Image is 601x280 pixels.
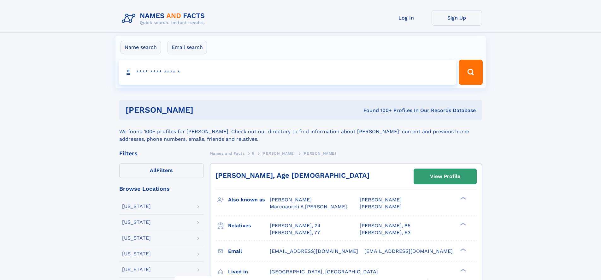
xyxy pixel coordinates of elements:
h3: Email [228,246,270,257]
a: [PERSON_NAME] [262,149,295,157]
a: [PERSON_NAME], 63 [360,229,410,236]
div: We found 100+ profiles for [PERSON_NAME]. Check out our directory to find information about [PERS... [119,120,482,143]
h1: [PERSON_NAME] [126,106,279,114]
h3: Also known as [228,194,270,205]
span: [PERSON_NAME] [262,151,295,156]
div: [US_STATE] [122,220,151,225]
h3: Relatives [228,220,270,231]
a: [PERSON_NAME], Age [DEMOGRAPHIC_DATA] [215,171,369,179]
span: [EMAIL_ADDRESS][DOMAIN_NAME] [364,248,453,254]
div: ❯ [459,247,466,252]
a: Names and Facts [210,149,245,157]
a: R [252,149,255,157]
img: Logo Names and Facts [119,10,210,27]
a: [PERSON_NAME], 77 [270,229,320,236]
div: ❯ [459,268,466,272]
label: Filters [119,163,204,178]
div: View Profile [430,169,460,184]
a: Sign Up [432,10,482,26]
label: Name search [121,41,161,54]
div: [US_STATE] [122,235,151,241]
a: [PERSON_NAME], 24 [270,222,321,229]
div: Found 100+ Profiles In Our Records Database [278,107,476,114]
span: [EMAIL_ADDRESS][DOMAIN_NAME] [270,248,358,254]
span: All [150,167,156,173]
label: Email search [168,41,207,54]
span: [PERSON_NAME] [360,197,402,203]
a: View Profile [414,169,476,184]
span: R [252,151,255,156]
span: [PERSON_NAME] [303,151,336,156]
a: [PERSON_NAME], 85 [360,222,410,229]
div: ❯ [459,196,466,200]
div: Browse Locations [119,186,204,192]
button: Search Button [459,60,482,85]
div: ❯ [459,222,466,226]
span: [PERSON_NAME] [360,204,402,210]
div: [US_STATE] [122,204,151,209]
span: Marcoaureli A [PERSON_NAME] [270,204,347,210]
span: [PERSON_NAME] [270,197,312,203]
span: [GEOGRAPHIC_DATA], [GEOGRAPHIC_DATA] [270,269,378,275]
a: Log In [381,10,432,26]
div: [US_STATE] [122,267,151,272]
h3: Lived in [228,266,270,277]
div: Filters [119,151,204,156]
input: search input [119,60,457,85]
div: [US_STATE] [122,251,151,256]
